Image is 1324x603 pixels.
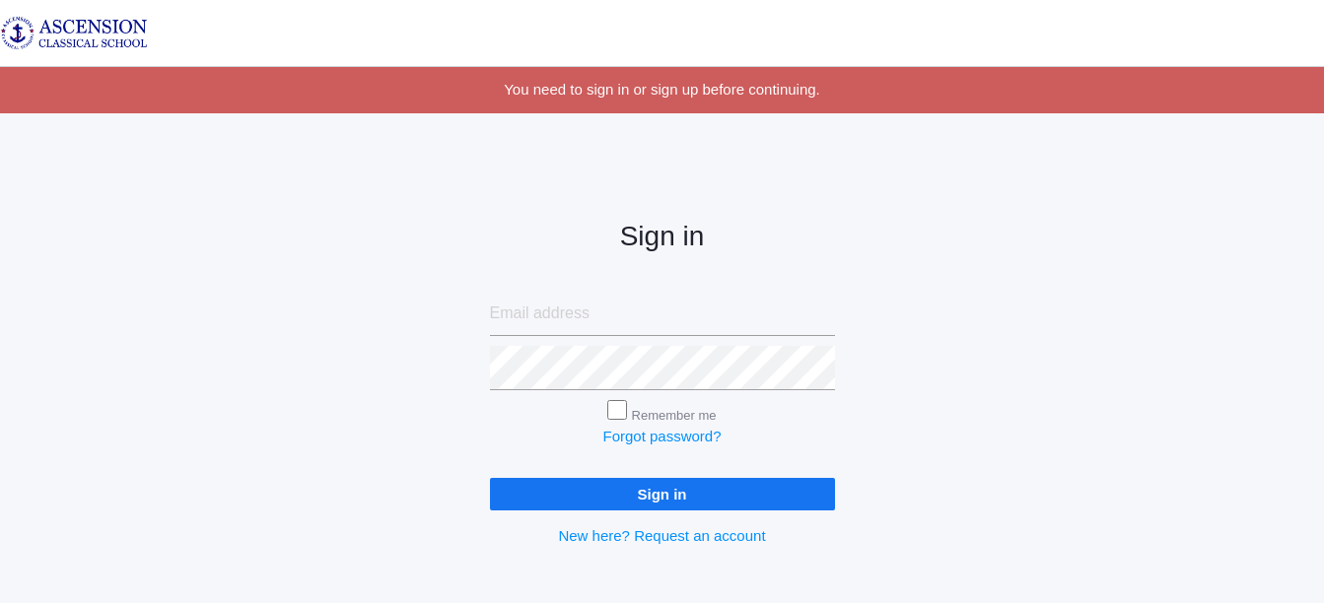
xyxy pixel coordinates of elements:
[490,292,835,336] input: Email address
[602,428,721,444] a: Forgot password?
[632,408,717,423] label: Remember me
[490,478,835,510] input: Sign in
[490,222,835,252] h2: Sign in
[558,527,765,544] a: New here? Request an account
